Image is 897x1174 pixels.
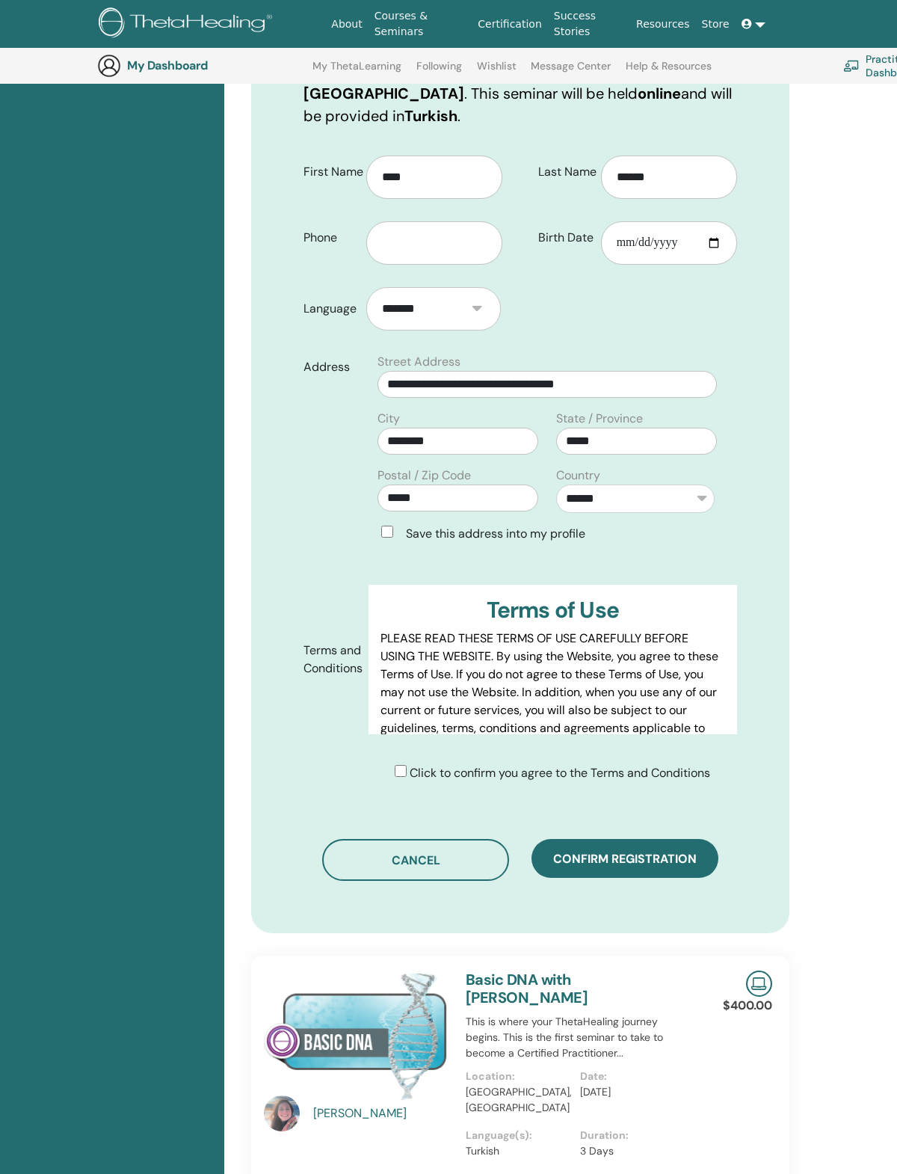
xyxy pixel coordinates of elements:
p: 3 Days [580,1143,685,1159]
a: Success Stories [548,2,630,46]
button: Confirm registration [531,839,718,878]
a: Help & Resources [626,60,712,84]
img: generic-user-icon.jpg [97,54,121,78]
a: Following [416,60,462,84]
img: default.jpg [264,1095,300,1131]
label: Country [556,467,600,485]
label: Postal / Zip Code [377,467,471,485]
p: PLEASE READ THESE TERMS OF USE CAREFULLY BEFORE USING THE WEBSITE. By using the Website, you agre... [380,630,725,791]
p: $400.00 [723,997,772,1015]
img: Live Online Seminar [746,971,772,997]
span: Cancel [392,852,440,868]
a: [PERSON_NAME] [313,1104,451,1122]
a: About [325,10,368,38]
a: Resources [630,10,696,38]
label: Terms and Conditions [292,636,369,683]
span: Save this address into my profile [406,526,585,541]
label: Last Name [527,158,601,186]
p: Date: [580,1069,685,1084]
img: Basic DNA [264,971,448,1100]
img: chalkboard-teacher.svg [843,60,860,72]
b: Turkish [404,106,457,126]
p: Location: [466,1069,571,1084]
b: [GEOGRAPHIC_DATA], [GEOGRAPHIC_DATA] [303,61,673,103]
button: Cancel [322,839,509,881]
label: State / Province [556,410,643,428]
label: Birth Date [527,224,601,252]
p: Duration: [580,1128,685,1143]
label: Street Address [377,353,460,371]
a: Certification [472,10,547,38]
label: First Name [292,158,366,186]
a: Store [696,10,736,38]
p: This is where your ThetaHealing journey begins. This is the first seminar to take to become a Cer... [466,1014,694,1061]
label: Address [292,353,369,381]
b: online [638,84,681,103]
p: Language(s): [466,1128,571,1143]
img: logo.png [99,7,277,41]
h3: My Dashboard [127,58,277,73]
h3: Terms of Use [380,597,725,624]
p: [DATE] [580,1084,685,1100]
span: Confirm registration [553,851,697,867]
label: Language [292,295,366,323]
label: City [377,410,400,428]
a: My ThetaLearning [312,60,401,84]
label: Phone [292,224,366,252]
span: Click to confirm you agree to the Terms and Conditions [410,765,710,781]
a: Wishlist [477,60,517,84]
a: Message Center [531,60,611,84]
a: Courses & Seminars [369,2,472,46]
p: Turkish [466,1143,571,1159]
p: [GEOGRAPHIC_DATA], [GEOGRAPHIC_DATA] [466,1084,571,1116]
a: Basic DNA with [PERSON_NAME] [466,970,588,1007]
